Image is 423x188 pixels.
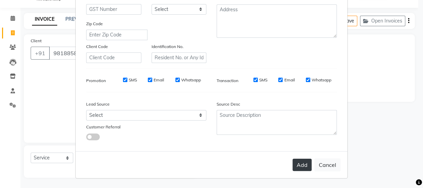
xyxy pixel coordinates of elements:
[86,4,141,15] input: GST Number
[293,159,312,171] button: Add
[152,52,207,63] input: Resident No. or Any Id
[86,30,147,40] input: Enter Zip Code
[154,77,164,83] label: Email
[86,21,103,27] label: Zip Code
[86,101,110,107] label: Lead Source
[86,78,106,84] label: Promotion
[86,124,121,130] label: Customer Referral
[129,77,137,83] label: SMS
[259,77,267,83] label: SMS
[181,77,201,83] label: Whatsapp
[284,77,295,83] label: Email
[217,101,240,107] label: Source Desc
[217,78,238,84] label: Transaction
[86,44,108,50] label: Client Code
[86,52,141,63] input: Client Code
[152,44,184,50] label: Identification No.
[314,158,341,171] button: Cancel
[312,77,331,83] label: Whatsapp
